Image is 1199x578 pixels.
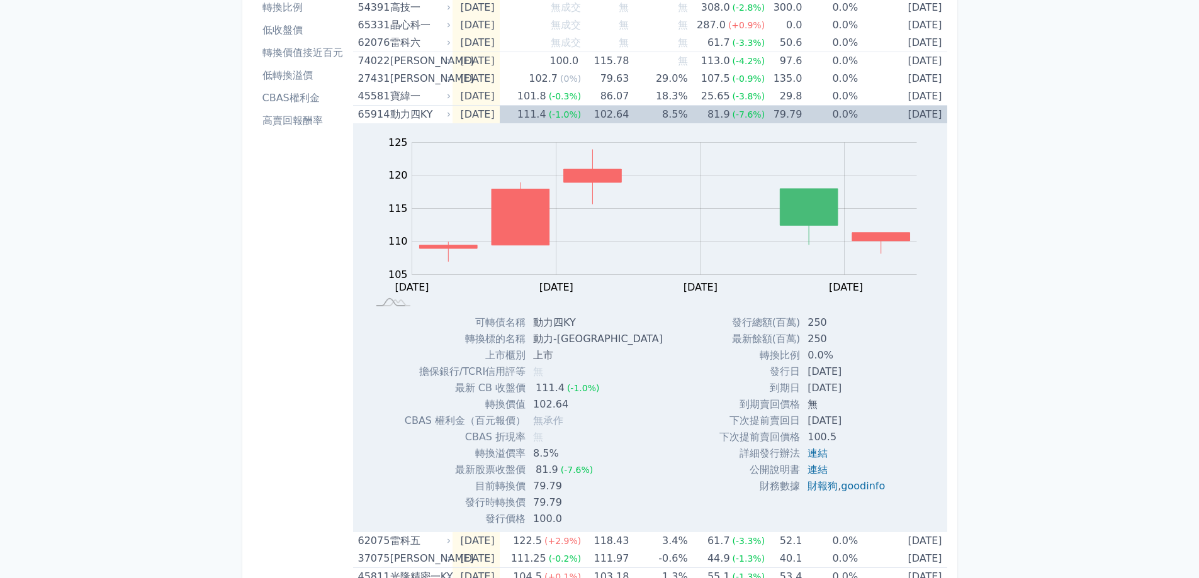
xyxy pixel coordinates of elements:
div: 27431 [358,70,387,87]
td: CBAS 權利金（百元報價） [405,413,526,429]
td: 轉換比例 [719,347,800,364]
td: 0.0% [802,532,858,550]
td: [DATE] [858,532,947,550]
td: [DATE] [453,52,499,70]
span: (-3.8%) [733,91,765,101]
li: 低收盤價 [257,23,348,38]
div: 122.5 [510,532,544,550]
td: 29.0% [629,70,687,87]
div: 25.65 [699,87,733,105]
div: 111.4 [533,380,567,396]
td: 3.4% [629,532,687,550]
td: 發行總額(百萬) [719,314,800,331]
tspan: 125 [388,136,408,148]
td: 最新 CB 收盤價 [405,380,526,396]
td: [DATE] [858,106,947,124]
td: [DATE] [800,364,895,380]
div: 62076 [358,34,387,52]
td: 18.3% [629,87,687,106]
span: (-7.6%) [733,109,765,119]
td: [DATE] [453,550,499,568]
td: 50.6 [765,34,802,52]
a: 低轉換溢價 [257,65,348,86]
a: 轉換價值接近百元 [257,43,348,63]
tspan: [DATE] [829,281,863,293]
td: 79.79 [526,478,673,494]
span: 無 [619,1,629,13]
td: 97.6 [765,52,802,70]
td: 公開說明書 [719,462,800,478]
td: 發行日 [719,364,800,380]
td: 到期日 [719,380,800,396]
span: 無 [678,36,688,48]
span: 無成交 [551,36,581,48]
td: 最新餘額(百萬) [719,331,800,347]
td: 發行時轉換價 [405,494,526,511]
td: 0.0% [800,347,895,364]
td: 135.0 [765,70,802,87]
div: 45581 [358,87,387,105]
a: goodinfo [841,480,885,492]
div: 74022 [358,52,387,70]
a: 連結 [808,447,828,459]
td: 8.5% [526,445,673,462]
td: [DATE] [858,52,947,70]
td: 52.1 [765,532,802,550]
td: [DATE] [453,70,499,87]
td: 下次提前賣回日 [719,413,800,429]
td: 8.5% [629,106,687,124]
span: (-7.6%) [561,465,594,475]
div: 65331 [358,16,387,34]
td: [DATE] [858,550,947,568]
td: -0.6% [629,550,687,568]
span: 無 [678,1,688,13]
span: (-3.3%) [733,536,765,546]
div: 113.0 [699,52,733,70]
td: 40.1 [765,550,802,568]
td: 86.07 [581,87,629,106]
g: Chart [382,136,936,293]
div: 62075 [358,532,387,550]
div: 雷科六 [390,34,448,52]
div: [PERSON_NAME] [390,70,448,87]
td: 目前轉換價 [405,478,526,494]
span: 無 [533,431,543,443]
span: 無 [619,19,629,31]
td: 財務數據 [719,478,800,494]
td: 0.0% [802,34,858,52]
td: [DATE] [453,106,499,124]
td: 0.0% [802,550,858,568]
td: 0.0% [802,16,858,34]
td: [DATE] [858,87,947,106]
span: 無成交 [551,1,581,13]
div: 101.8 [515,87,549,105]
td: 100.5 [800,429,895,445]
td: 0.0% [802,70,858,87]
div: 寶緯一 [390,87,448,105]
li: CBAS權利金 [257,91,348,106]
td: 79.63 [581,70,629,87]
td: 0.0 [765,16,802,34]
a: 高賣回報酬率 [257,111,348,131]
div: [PERSON_NAME] [390,550,448,567]
div: 動力四KY [390,106,448,123]
span: 無承作 [533,414,563,426]
tspan: 105 [388,269,408,281]
td: , [800,478,895,494]
td: 111.97 [581,550,629,568]
span: (+0.9%) [728,20,765,30]
div: [PERSON_NAME] [390,52,448,70]
td: [DATE] [453,16,499,34]
td: 最新股票收盤價 [405,462,526,478]
div: 37075 [358,550,387,567]
span: (-3.3%) [733,38,765,48]
td: 250 [800,331,895,347]
div: 81.9 [533,462,561,478]
td: [DATE] [453,87,499,106]
div: 61.7 [705,532,733,550]
td: [DATE] [453,532,499,550]
div: 287.0 [694,16,728,34]
td: 到期賣回價格 [719,396,800,413]
li: 低轉換溢價 [257,68,348,83]
div: 61.7 [705,34,733,52]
